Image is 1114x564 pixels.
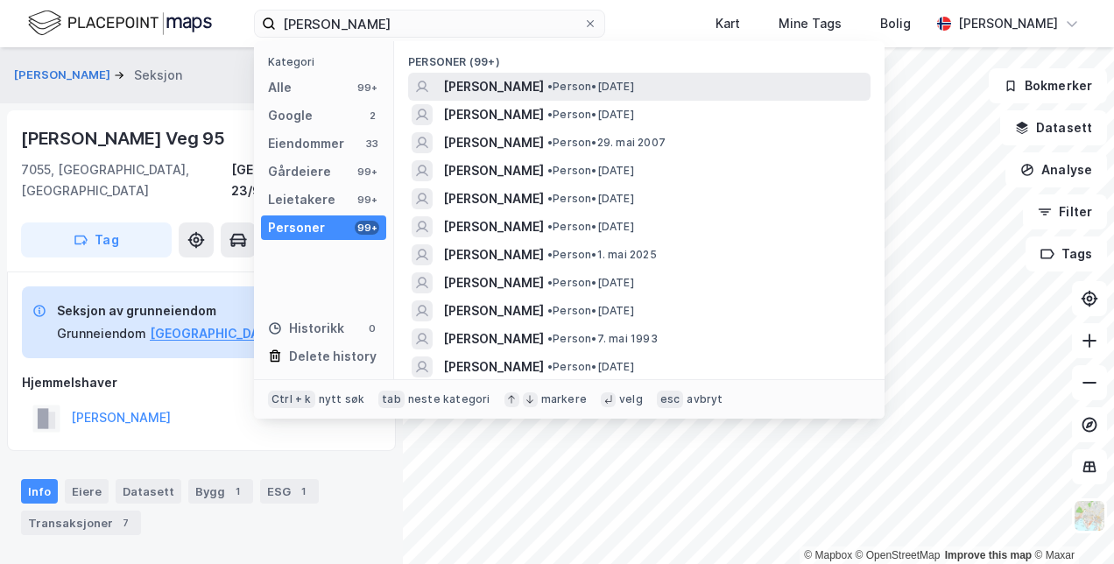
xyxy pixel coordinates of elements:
span: • [547,164,553,177]
a: Improve this map [945,549,1032,561]
span: • [547,80,553,93]
span: Person • [DATE] [547,220,634,234]
button: Filter [1023,194,1107,229]
div: Historikk [268,318,344,339]
div: Gårdeiere [268,161,331,182]
div: Personer [268,217,325,238]
div: tab [378,391,405,408]
div: Alle [268,77,292,98]
div: 0 [365,321,379,335]
button: Analyse [1005,152,1107,187]
span: • [547,248,553,261]
div: nytt søk [319,392,365,406]
div: Bolig [880,13,911,34]
div: 1 [294,483,312,500]
div: [PERSON_NAME] [958,13,1058,34]
div: Kontrollprogram for chat [1026,480,1114,564]
div: 1 [229,483,246,500]
div: 99+ [355,221,379,235]
a: Mapbox [804,549,852,561]
button: Datasett [1000,110,1107,145]
span: [PERSON_NAME] [443,244,544,265]
div: Seksjon [134,65,182,86]
div: Info [21,479,58,504]
button: Tag [21,222,172,257]
div: Transaksjoner [21,511,141,535]
span: • [547,304,553,317]
span: [PERSON_NAME] [443,300,544,321]
img: logo.f888ab2527a4732fd821a326f86c7f29.svg [28,8,212,39]
span: [PERSON_NAME] [443,356,544,377]
span: Person • [DATE] [547,304,634,318]
div: markere [541,392,587,406]
span: Person • [DATE] [547,276,634,290]
span: [PERSON_NAME] [443,160,544,181]
button: Bokmerker [989,68,1107,103]
span: [PERSON_NAME] [443,104,544,125]
iframe: Chat Widget [1026,480,1114,564]
span: • [547,192,553,205]
span: Person • 7. mai 1993 [547,332,658,346]
div: neste kategori [408,392,490,406]
div: 7 [116,514,134,532]
div: Eiere [65,479,109,504]
div: Eiendommer [268,133,344,154]
div: Bygg [188,479,253,504]
div: Leietakere [268,189,335,210]
button: Tags [1026,236,1107,271]
div: Google [268,105,313,126]
div: Delete history [289,346,377,367]
span: [PERSON_NAME] [443,272,544,293]
div: Datasett [116,479,181,504]
span: Person • [DATE] [547,192,634,206]
div: Personer (99+) [394,41,885,73]
span: • [547,360,553,373]
div: esc [657,391,684,408]
div: Mine Tags [779,13,842,34]
span: • [547,136,553,149]
div: 2 [365,109,379,123]
button: [PERSON_NAME] [14,67,114,84]
div: 99+ [355,193,379,207]
span: • [547,108,553,121]
div: [PERSON_NAME] Veg 95 [21,124,229,152]
div: Seksjon av grunneiendom [57,300,329,321]
span: Person • 1. mai 2025 [547,248,657,262]
div: 99+ [355,165,379,179]
button: [GEOGRAPHIC_DATA], 23/971 [150,323,329,344]
div: avbryt [687,392,723,406]
span: • [547,276,553,289]
div: 33 [365,137,379,151]
span: [PERSON_NAME] [443,188,544,209]
div: ESG [260,479,319,504]
div: Kategori [268,55,386,68]
div: Kart [716,13,740,34]
div: velg [619,392,643,406]
span: [PERSON_NAME] [443,216,544,237]
span: Person • [DATE] [547,164,634,178]
span: Person • [DATE] [547,108,634,122]
div: Grunneiendom [57,323,146,344]
span: [PERSON_NAME] [443,328,544,349]
span: Person • [DATE] [547,80,634,94]
a: OpenStreetMap [856,549,941,561]
span: • [547,332,553,345]
div: Ctrl + k [268,391,315,408]
span: Person • [DATE] [547,360,634,374]
div: 7055, [GEOGRAPHIC_DATA], [GEOGRAPHIC_DATA] [21,159,231,201]
div: Hjemmelshaver [22,372,381,393]
span: • [547,220,553,233]
span: [PERSON_NAME] [443,132,544,153]
div: [GEOGRAPHIC_DATA], 23/971/0/67 [231,159,382,201]
span: [PERSON_NAME] [443,76,544,97]
input: Søk på adresse, matrikkel, gårdeiere, leietakere eller personer [276,11,583,37]
div: 99+ [355,81,379,95]
span: Person • 29. mai 2007 [547,136,666,150]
